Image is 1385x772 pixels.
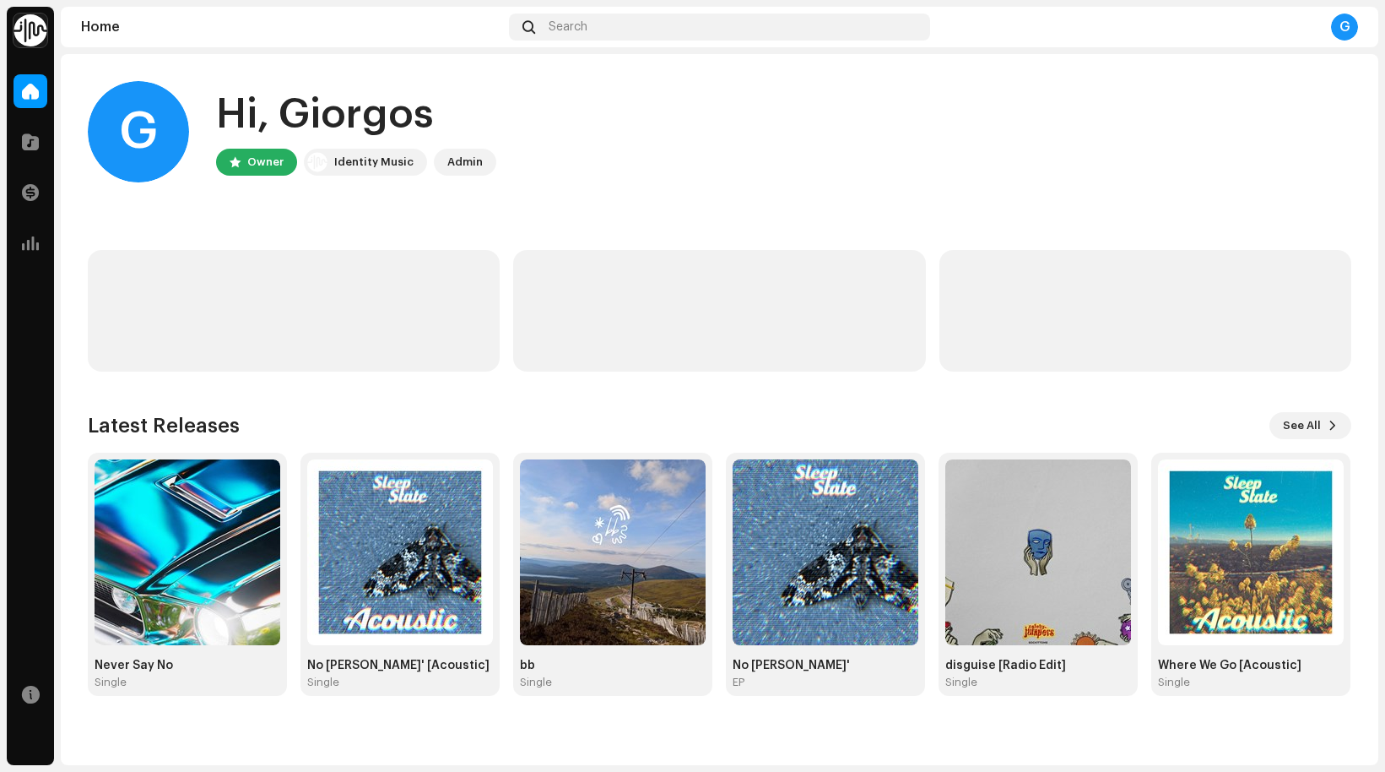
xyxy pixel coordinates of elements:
button: See All [1269,412,1351,439]
div: Admin [447,152,483,172]
div: Hi, Giorgos [216,88,496,142]
div: No [PERSON_NAME]' [733,659,918,672]
span: See All [1283,409,1321,443]
div: Owner [247,152,284,172]
div: Single [307,676,339,689]
img: a40cdbdf-3eb7-4e8b-9150-a79c6bf075fa [520,459,706,645]
div: Single [1158,676,1190,689]
div: Home [81,20,502,34]
div: Single [95,676,127,689]
div: bb [520,659,706,672]
div: Single [945,676,977,689]
div: Never Say No [95,659,280,672]
img: 8100ea3d-4b7b-4e1d-9d3b-7f17b8695d99 [945,459,1131,645]
div: EP [733,676,744,689]
img: 95232107-c0e6-4904-a6a0-fdaffb23dcd0 [733,459,918,645]
img: 0f74c21f-6d1c-4dbc-9196-dbddad53419e [307,152,327,172]
div: Where We Go [Acoustic] [1158,659,1344,672]
img: decb0cc7-bc64-4dbf-8466-72174483d42b [307,459,493,645]
div: G [1331,14,1358,41]
div: disguise [Radio Edit] [945,659,1131,672]
div: G [88,81,189,182]
img: 7e91c815-5a86-4d31-8f3e-252ea9a56ea7 [1158,459,1344,645]
div: No [PERSON_NAME]' [Acoustic] [307,659,493,672]
span: Search [549,20,587,34]
img: 732ee087-d54c-4295-bdf7-024db2ff418a [95,459,280,645]
div: Single [520,676,552,689]
img: 0f74c21f-6d1c-4dbc-9196-dbddad53419e [14,14,47,47]
h3: Latest Releases [88,412,240,439]
div: Identity Music [334,152,414,172]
